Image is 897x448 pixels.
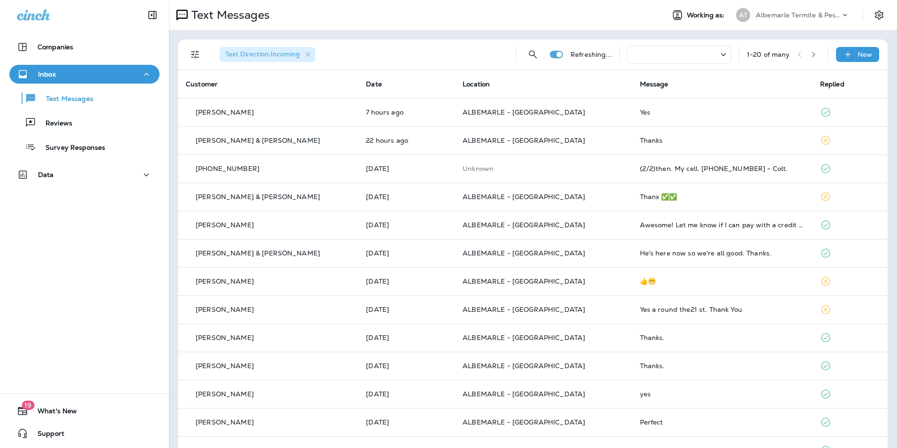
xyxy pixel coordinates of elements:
[28,430,64,441] span: Support
[196,278,254,285] p: [PERSON_NAME]
[463,108,585,116] span: ALBEMARLE - [GEOGRAPHIC_DATA]
[9,137,160,157] button: Survey Responses
[196,221,254,229] p: [PERSON_NAME]
[747,51,790,58] div: 1 - 20 of many
[463,249,585,257] span: ALBEMARLE - [GEOGRAPHIC_DATA]
[366,418,448,426] p: Sep 12, 2025 08:37 AM
[366,334,448,341] p: Sep 12, 2025 10:48 AM
[220,47,315,62] div: Text Direction:Incoming
[858,51,872,58] p: New
[640,193,805,201] div: Thanx ✅✅
[38,70,56,78] p: Inbox
[463,136,585,145] span: ALBEMARLE - [GEOGRAPHIC_DATA]
[463,418,585,426] span: ALBEMARLE - [GEOGRAPHIC_DATA]
[570,51,612,58] p: Refreshing...
[463,193,585,201] span: ALBEMARLE - [GEOGRAPHIC_DATA]
[640,418,805,426] div: Perfect
[36,144,105,153] p: Survey Responses
[196,165,259,172] p: [PHONE_NUMBER]
[366,80,382,88] span: Date
[196,193,320,201] p: [PERSON_NAME] & [PERSON_NAME]
[196,390,254,398] p: [PERSON_NAME]
[9,38,160,56] button: Companies
[366,221,448,229] p: Sep 15, 2025 09:02 AM
[9,65,160,84] button: Inbox
[366,362,448,370] p: Sep 12, 2025 10:00 AM
[366,390,448,398] p: Sep 12, 2025 09:36 AM
[640,249,805,257] div: He's here now so we're all good. Thanks.
[366,108,448,116] p: Sep 18, 2025 08:08 AM
[640,80,669,88] span: Message
[640,137,805,144] div: Thanks
[196,108,254,116] p: [PERSON_NAME]
[196,362,254,370] p: [PERSON_NAME]
[640,334,805,341] div: Thanks.
[463,362,585,370] span: ALBEMARLE - [GEOGRAPHIC_DATA]
[640,221,805,229] div: Awesome! Let me know if I can pay with a credit card over the phone or if you would rather invoic...
[871,7,888,23] button: Settings
[28,407,77,418] span: What's New
[366,278,448,285] p: Sep 12, 2025 12:08 PM
[736,8,750,22] div: AT
[366,306,448,313] p: Sep 12, 2025 11:46 AM
[687,11,727,19] span: Working as:
[463,333,585,342] span: ALBEMARLE - [GEOGRAPHIC_DATA]
[463,80,490,88] span: Location
[756,11,840,19] p: Albemarle Termite & Pest Control
[37,95,93,104] p: Text Messages
[463,305,585,314] span: ALBEMARLE - [GEOGRAPHIC_DATA]
[139,6,166,24] button: Collapse Sidebar
[640,306,805,313] div: Yes a round the21 st. Thank You
[366,249,448,257] p: Sep 15, 2025 08:55 AM
[463,390,585,398] span: ALBEMARLE - [GEOGRAPHIC_DATA]
[9,113,160,132] button: Reviews
[640,390,805,398] div: yes
[820,80,844,88] span: Replied
[640,278,805,285] div: 👍😁
[196,418,254,426] p: [PERSON_NAME]
[188,8,270,22] p: Text Messages
[9,402,160,420] button: 19What's New
[366,137,448,144] p: Sep 17, 2025 04:58 PM
[196,137,320,144] p: [PERSON_NAME] & [PERSON_NAME]
[524,45,542,64] button: Search Messages
[9,424,160,443] button: Support
[186,45,205,64] button: Filters
[640,165,805,172] div: (2/2)then. My cell. 717-856-5507 - Colt.
[186,80,218,88] span: Customer
[463,165,624,172] p: This customer does not have a last location and the phone number they messaged is not assigned to...
[36,119,72,128] p: Reviews
[9,165,160,184] button: Data
[196,306,254,313] p: [PERSON_NAME]
[640,108,805,116] div: Yes
[9,88,160,108] button: Text Messages
[196,334,254,341] p: [PERSON_NAME]
[38,171,54,178] p: Data
[225,50,300,58] span: Text Direction : Incoming
[463,221,585,229] span: ALBEMARLE - [GEOGRAPHIC_DATA]
[366,165,448,172] p: Sep 17, 2025 11:34 AM
[640,362,805,370] div: Thanks.
[38,43,73,51] p: Companies
[22,401,34,410] span: 19
[463,277,585,286] span: ALBEMARLE - [GEOGRAPHIC_DATA]
[366,193,448,201] p: Sep 16, 2025 03:55 PM
[196,249,320,257] p: [PERSON_NAME] & [PERSON_NAME]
